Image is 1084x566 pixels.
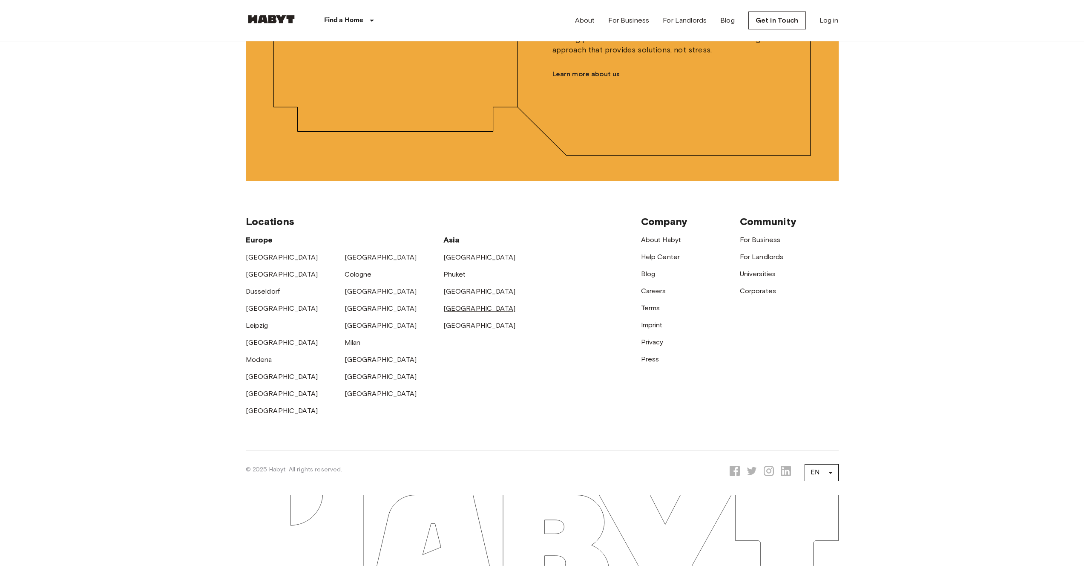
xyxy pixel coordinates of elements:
[345,390,417,398] a: [GEOGRAPHIC_DATA]
[805,461,839,485] div: EN
[246,390,318,398] a: [GEOGRAPHIC_DATA]
[246,466,342,473] span: © 2025 Habyt. All rights reserved.
[740,287,776,295] a: Corporates
[246,253,318,261] a: [GEOGRAPHIC_DATA]
[443,321,516,329] a: [GEOGRAPHIC_DATA]
[345,338,361,347] a: Milan
[246,321,268,329] a: Leipzig
[345,270,372,278] a: Cologne
[641,355,659,363] a: Press
[246,215,294,228] span: Locations
[345,304,417,312] a: [GEOGRAPHIC_DATA]
[663,15,707,26] a: For Landlords
[345,373,417,381] a: [GEOGRAPHIC_DATA]
[246,304,318,312] a: [GEOGRAPHIC_DATA]
[819,15,839,26] a: Log in
[720,15,735,26] a: Blog
[641,253,680,261] a: Help Center
[443,235,460,245] span: Asia
[246,270,318,278] a: [GEOGRAPHIC_DATA]
[246,373,318,381] a: [GEOGRAPHIC_DATA]
[641,287,666,295] a: Careers
[575,15,595,26] a: About
[740,253,784,261] a: For Landlords
[748,12,806,29] a: Get in Touch
[641,215,688,228] span: Company
[641,236,681,244] a: About Habyt
[641,304,660,312] a: Terms
[345,287,417,295] a: [GEOGRAPHIC_DATA]
[246,338,318,347] a: [GEOGRAPHIC_DATA]
[246,355,272,364] a: Modena
[443,287,516,295] a: [GEOGRAPHIC_DATA]
[740,270,776,278] a: Universities
[641,270,656,278] a: Blog
[641,338,664,346] a: Privacy
[740,236,781,244] a: For Business
[345,321,417,329] a: [GEOGRAPHIC_DATA]
[552,69,801,79] a: Learn more about us
[608,15,649,26] a: For Business
[246,235,273,245] span: Europe
[443,253,516,261] a: [GEOGRAPHIC_DATA]
[324,15,364,26] p: Find a Home
[246,15,297,23] img: Habyt
[246,407,318,415] a: [GEOGRAPHIC_DATA]
[246,287,280,295] a: Dusseldorf
[443,270,466,278] a: Phuket
[345,355,417,364] a: [GEOGRAPHIC_DATA]
[345,253,417,261] a: [GEOGRAPHIC_DATA]
[740,215,796,228] span: Community
[641,321,663,329] a: Imprint
[443,304,516,312] a: [GEOGRAPHIC_DATA]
